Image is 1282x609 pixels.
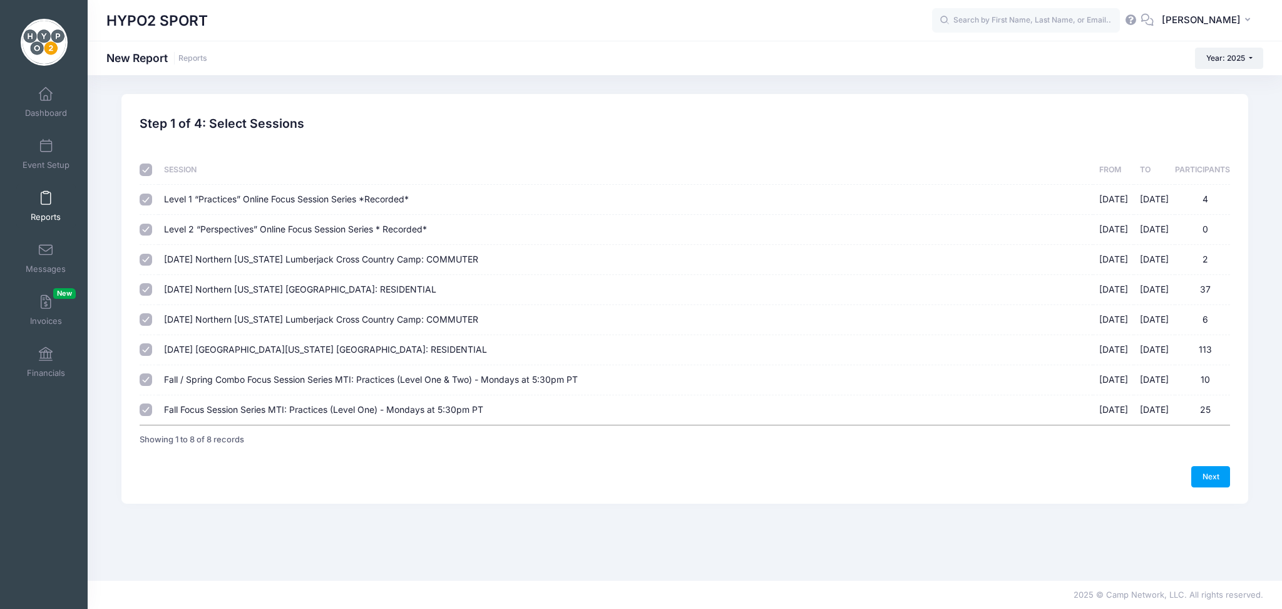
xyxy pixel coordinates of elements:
[30,316,62,326] span: Invoices
[21,19,68,66] img: HYPO2 SPORT
[1134,335,1175,365] td: [DATE]
[1134,305,1175,335] td: [DATE]
[23,160,69,170] span: Event Setup
[1175,155,1230,185] th: Participants
[31,212,61,222] span: Reports
[164,404,483,415] span: Fall Focus Session Series MTI: Practices (Level One) - Mondays at 5:30pm PT
[164,374,578,385] span: Fall / Spring Combo Focus Session Series MTI: Practices (Level One & Two) - Mondays at 5:30pm PT
[164,284,436,294] span: [DATE] Northern [US_STATE] [GEOGRAPHIC_DATA]: RESIDENTIAL
[1134,395,1175,425] td: [DATE]
[1093,275,1134,305] td: [DATE]
[106,6,208,35] h1: HYPO2 SPORT
[158,155,1093,185] th: Session
[932,8,1120,33] input: Search by First Name, Last Name, or Email...
[164,314,478,325] span: [DATE] Northern [US_STATE] Lumberjack Cross Country Camp: COMMUTER
[1134,185,1175,215] td: [DATE]
[1134,365,1175,395] td: [DATE]
[1093,185,1134,215] td: [DATE]
[164,194,409,204] span: Level 1 “Practices” Online Focus Session Series *Recorded*
[53,288,76,299] span: New
[1175,245,1230,275] td: 2
[1093,215,1134,245] td: [DATE]
[178,54,207,63] a: Reports
[1206,53,1245,63] span: Year: 2025
[1134,155,1175,185] th: To
[140,425,244,454] div: Showing 1 to 8 of 8 records
[164,254,478,264] span: [DATE] Northern [US_STATE] Lumberjack Cross Country Camp: COMMUTER
[1175,215,1230,245] td: 0
[1175,305,1230,335] td: 6
[16,288,76,332] a: InvoicesNew
[1093,245,1134,275] td: [DATE]
[16,184,76,228] a: Reports
[1134,275,1175,305] td: [DATE]
[1093,365,1134,395] td: [DATE]
[106,51,207,65] h1: New Report
[1093,155,1134,185] th: From
[140,117,304,131] h2: Step 1 of 4: Select Sessions
[16,340,76,384] a: Financials
[1162,13,1241,27] span: [PERSON_NAME]
[1093,305,1134,335] td: [DATE]
[1093,395,1134,425] td: [DATE]
[1134,245,1175,275] td: [DATE]
[1093,335,1134,365] td: [DATE]
[27,368,65,378] span: Financials
[1175,395,1230,425] td: 25
[1074,590,1263,600] span: 2025 © Camp Network, LLC. All rights reserved.
[26,264,66,274] span: Messages
[1175,275,1230,305] td: 37
[164,224,427,234] span: Level 2 “Perspectives” Online Focus Session Series * Recorded*
[1134,215,1175,245] td: [DATE]
[1175,185,1230,215] td: 4
[1175,365,1230,395] td: 10
[1191,466,1230,487] a: Next
[16,132,76,176] a: Event Setup
[1175,335,1230,365] td: 113
[164,344,487,355] span: [DATE] [GEOGRAPHIC_DATA][US_STATE] [GEOGRAPHIC_DATA]: RESIDENTIAL
[16,236,76,280] a: Messages
[1195,48,1263,69] button: Year: 2025
[1154,6,1263,35] button: [PERSON_NAME]
[25,108,67,118] span: Dashboard
[16,80,76,124] a: Dashboard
